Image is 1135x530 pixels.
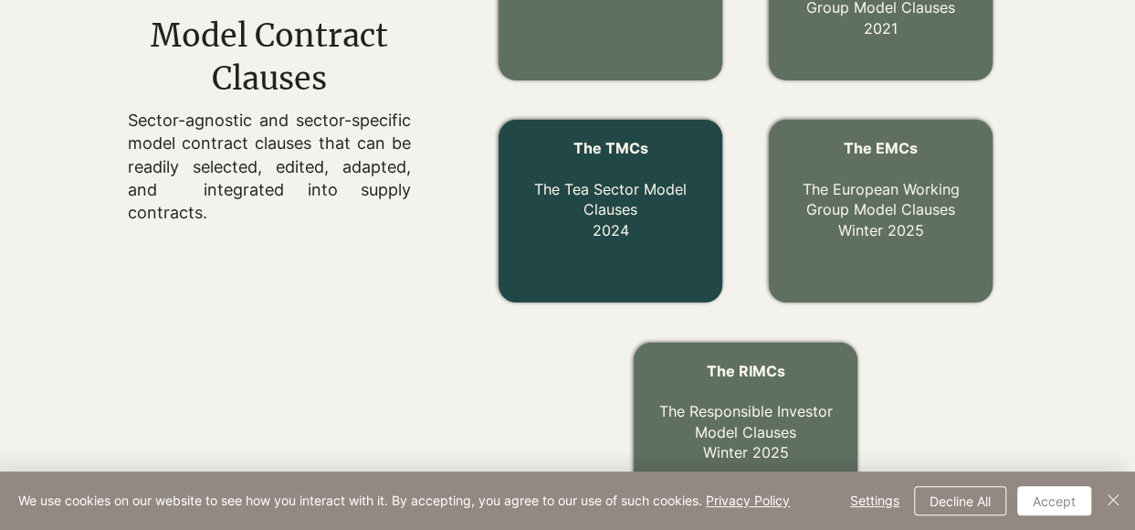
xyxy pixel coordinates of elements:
a: The TMCs The Tea Sector Model Clauses2024 [534,139,687,239]
span: Model Contract Clauses [151,16,388,99]
img: Close [1102,489,1124,511]
span: The TMCs [573,139,647,157]
a: The RIMCs The Responsible Investor Model ClausesWinter 2025 [658,362,832,462]
a: The EMCs The European Working Group Model ClausesWinter 2025 [803,139,960,239]
button: Close [1102,486,1124,515]
span: Settings [850,487,899,514]
button: Accept [1017,486,1091,515]
span: We use cookies on our website to see how you interact with it. By accepting, you agree to our use... [18,493,790,509]
span: The RIMCs [706,362,784,380]
a: Privacy Policy [706,493,790,508]
span: The EMCs [844,139,918,157]
p: Sector-agnostic and sector-specific model contract clauses that can be readily selected, edited, ... [128,109,411,224]
button: Decline All [914,486,1006,515]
